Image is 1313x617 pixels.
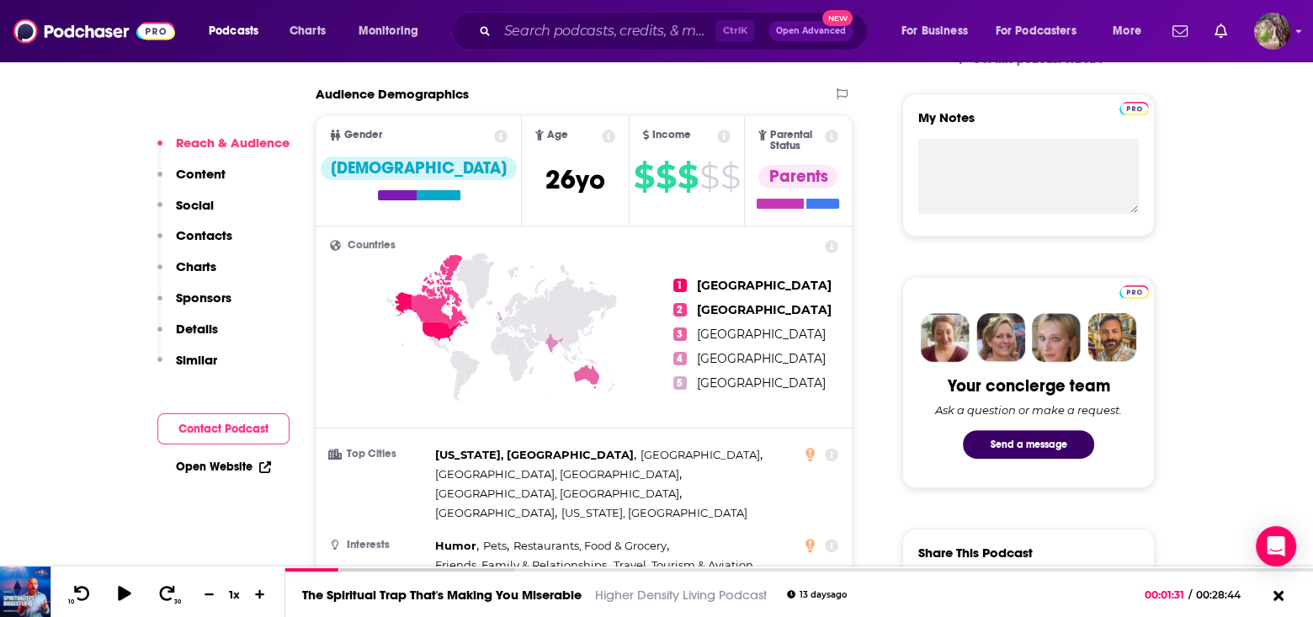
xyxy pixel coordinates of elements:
[176,460,271,474] a: Open Website
[176,290,231,306] p: Sponsors
[678,163,698,190] span: $
[890,18,989,45] button: open menu
[176,321,218,337] p: Details
[176,352,217,368] p: Similar
[497,18,715,45] input: Search podcasts, credits, & more...
[157,135,290,166] button: Reach & Audience
[697,351,826,366] span: [GEOGRAPHIC_DATA]
[197,18,280,45] button: open menu
[1087,313,1136,362] img: Jon Profile
[1192,588,1257,601] span: 00:28:44
[673,279,687,292] span: 1
[1254,13,1291,50] img: User Profile
[359,19,418,43] span: Monitoring
[435,487,679,500] span: [GEOGRAPHIC_DATA], [GEOGRAPHIC_DATA]
[1145,588,1188,601] span: 00:01:31
[673,352,687,365] span: 4
[699,163,719,190] span: $
[176,135,290,151] p: Reach & Audience
[1113,19,1141,43] span: More
[435,448,634,461] span: [US_STATE], [GEOGRAPHIC_DATA]
[221,588,249,601] div: 1 x
[302,587,582,603] a: The Spiritual Trap That's Making You Miserable
[435,539,476,552] span: Humor
[316,86,469,102] h2: Audience Demographics
[513,536,669,556] span: ,
[652,130,691,141] span: Income
[157,290,231,321] button: Sponsors
[976,313,1025,362] img: Barbara Profile
[918,545,1033,561] h3: Share This Podcast
[513,539,667,552] span: Restaurants, Food & Grocery
[996,19,1076,43] span: For Podcasters
[435,503,557,523] span: ,
[673,303,687,316] span: 2
[697,302,832,317] span: [GEOGRAPHIC_DATA]
[1119,285,1149,299] img: Podchaser Pro
[948,375,1110,396] div: Your concierge team
[1166,17,1194,45] a: Show notifications dropdown
[918,109,1139,139] label: My Notes
[176,227,232,243] p: Contacts
[209,19,258,43] span: Podcasts
[467,12,884,51] div: Search podcasts, credits, & more...
[435,484,682,503] span: ,
[347,18,440,45] button: open menu
[768,21,853,41] button: Open AdvancedNew
[1119,102,1149,115] img: Podchaser Pro
[545,163,605,196] span: 26 yo
[1101,18,1162,45] button: open menu
[435,506,555,519] span: [GEOGRAPHIC_DATA]
[321,157,517,180] div: [DEMOGRAPHIC_DATA]
[1119,283,1149,299] a: Pro website
[157,352,217,383] button: Similar
[1032,313,1081,362] img: Jules Profile
[715,20,755,42] span: Ctrl K
[547,130,568,141] span: Age
[770,130,822,152] span: Parental Status
[176,166,226,182] p: Content
[152,584,184,605] button: 30
[1188,588,1192,601] span: /
[935,403,1122,417] div: Ask a question or make a request.
[1208,17,1234,45] a: Show notifications dropdown
[65,584,97,605] button: 10
[483,536,509,556] span: ,
[758,165,837,189] div: Parents
[1256,526,1296,566] div: Open Intercom Messenger
[176,258,216,274] p: Charts
[656,163,676,190] span: $
[435,558,607,572] span: Friends, Family & Relationships
[697,278,832,293] span: [GEOGRAPHIC_DATA]
[290,19,326,43] span: Charts
[787,590,847,599] div: 13 days ago
[157,227,232,258] button: Contacts
[279,18,336,45] a: Charts
[176,197,214,213] p: Social
[157,166,226,197] button: Content
[435,536,479,556] span: ,
[1254,13,1291,50] span: Logged in as MSanz
[435,556,609,575] span: ,
[344,130,382,141] span: Gender
[985,18,1101,45] button: open menu
[776,27,846,35] span: Open Advanced
[68,598,74,605] span: 10
[720,163,740,190] span: $
[595,587,767,603] a: Higher Density Living Podcast
[641,445,763,465] span: ,
[673,327,687,341] span: 3
[483,539,507,552] span: Pets
[561,506,747,519] span: [US_STATE], [GEOGRAPHIC_DATA]
[963,430,1094,459] button: Send a message
[1119,99,1149,115] a: Pro website
[348,240,396,251] span: Countries
[697,375,826,391] span: [GEOGRAPHIC_DATA]
[1254,13,1291,50] button: Show profile menu
[157,197,214,228] button: Social
[435,467,679,481] span: [GEOGRAPHIC_DATA], [GEOGRAPHIC_DATA]
[330,449,428,460] h3: Top Cities
[614,558,753,572] span: Travel, Tourism & Aviation
[673,376,687,390] span: 5
[330,540,428,551] h3: Interests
